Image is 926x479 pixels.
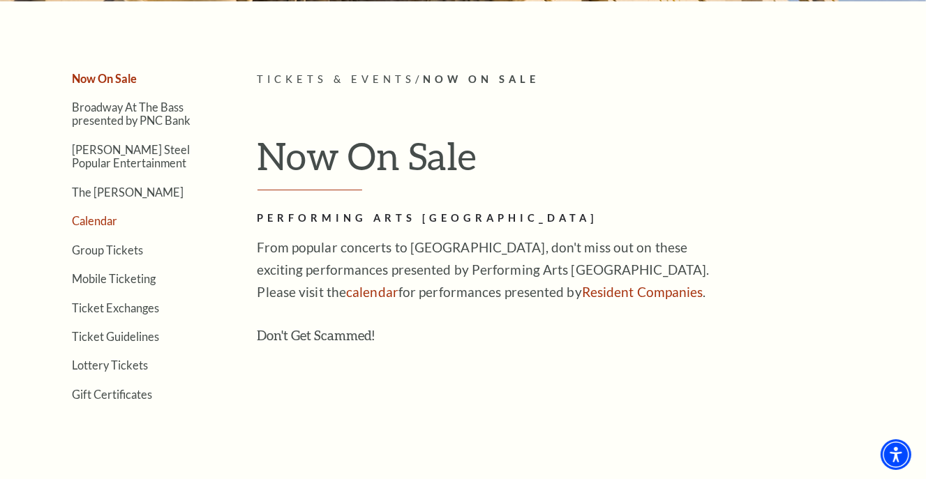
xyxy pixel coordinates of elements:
span: Tickets & Events [257,73,416,85]
a: Mobile Ticketing [73,272,156,285]
a: Ticket Exchanges [73,301,160,314]
a: The [PERSON_NAME] [73,185,184,199]
a: Resident Companies [582,284,703,300]
a: calendar [346,284,398,300]
a: Now On Sale [73,72,137,85]
a: Group Tickets [73,243,144,257]
a: Calendar [73,214,118,227]
div: Accessibility Menu [881,439,911,470]
h1: Now On Sale [257,133,896,190]
p: From popular concerts to [GEOGRAPHIC_DATA], don't miss out on these exciting performances present... [257,236,711,303]
p: / [257,71,896,89]
h3: Don't Get Scammed! [257,324,711,347]
a: Ticket Guidelines [73,330,160,343]
a: [PERSON_NAME] Steel Popular Entertainment [73,143,191,169]
a: Gift Certificates [73,388,153,401]
a: Lottery Tickets [73,358,149,372]
span: Now On Sale [423,73,539,85]
a: Broadway At The Bass presented by PNC Bank [73,100,191,127]
h2: Performing Arts [GEOGRAPHIC_DATA] [257,210,711,227]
